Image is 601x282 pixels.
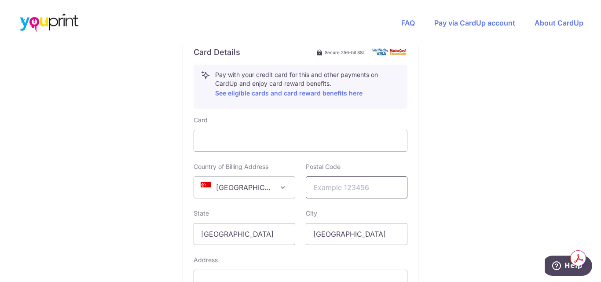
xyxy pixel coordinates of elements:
label: Card [194,116,208,125]
a: About CardUp [535,18,583,27]
a: See eligible cards and card reward benefits here [215,89,363,97]
span: Secure 256-bit SSL [325,49,365,56]
iframe: Opens a widget where you can find more information [545,256,592,278]
label: Postal Code [306,162,341,171]
a: FAQ [401,18,415,27]
span: Singapore [194,176,295,198]
h6: Card Details [194,47,240,58]
span: Singapore [194,177,295,198]
label: State [194,209,209,218]
a: Pay via CardUp account [434,18,515,27]
label: City [306,209,317,218]
iframe: Secure card payment input frame [201,136,400,146]
p: Pay with your credit card for this and other payments on CardUp and enjoy card reward benefits. [215,70,400,99]
input: Example 123456 [306,176,407,198]
label: Address [194,256,218,264]
label: Country of Billing Address [194,162,268,171]
img: card secure [372,48,407,56]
